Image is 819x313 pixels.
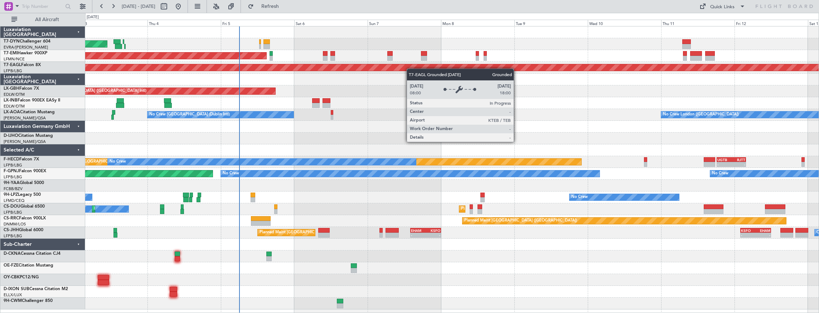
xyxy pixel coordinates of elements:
[712,168,728,179] div: No Crew
[588,20,661,26] div: Wed 10
[710,4,735,11] div: Quick Links
[87,14,99,20] div: [DATE]
[4,210,22,215] a: LFPB/LBG
[4,233,22,239] a: LFPB/LBG
[4,157,19,162] span: F-HECD
[4,39,50,44] a: T7-DYNChallenger 604
[221,20,294,26] div: Fri 5
[4,181,44,185] a: 9H-YAAGlobal 5000
[441,20,514,26] div: Mon 8
[4,252,60,256] a: D-CKNACessna Citation CJ4
[4,169,46,173] a: F-GPNJFalcon 900EX
[661,20,735,26] div: Thu 11
[368,20,441,26] div: Sun 7
[122,3,155,10] span: [DATE] - [DATE]
[22,1,63,12] input: Trip Number
[4,275,20,279] span: OY-CBK
[74,20,147,26] div: Wed 3
[110,156,126,167] div: No Crew
[411,228,426,233] div: EHAM
[514,20,588,26] div: Tue 9
[717,158,731,162] div: UGTB
[4,134,18,138] span: D-IJHO
[571,192,588,203] div: No Crew
[426,228,440,233] div: KSFO
[411,233,426,237] div: -
[4,186,23,192] a: FCBB/BZV
[4,68,22,74] a: LFPB/LBG
[4,63,41,67] a: T7-EAGLFalcon 8X
[94,204,207,214] div: Planned Maint [GEOGRAPHIC_DATA] ([GEOGRAPHIC_DATA])
[4,56,25,62] a: LFMN/NCE
[4,228,19,232] span: CS-JHH
[426,233,440,237] div: -
[4,163,22,168] a: LFPB/LBG
[8,14,78,25] button: All Aircraft
[696,1,749,12] button: Quick Links
[4,193,41,197] a: 9H-LPZLegacy 500
[4,204,20,209] span: CS-DOU
[244,1,287,12] button: Refresh
[4,181,20,185] span: 9H-YAA
[4,98,18,103] span: LX-INB
[4,110,20,114] span: LX-AOA
[4,45,48,50] a: EVRA/[PERSON_NAME]
[4,275,39,279] a: OY-CBKPC12/NG
[294,20,368,26] div: Sat 6
[4,228,43,232] a: CS-JHHGlobal 6000
[663,109,739,120] div: No Crew London ([GEOGRAPHIC_DATA])
[255,4,285,9] span: Refresh
[4,292,22,298] a: ELLX/LUX
[4,263,53,268] a: OE-FZECitation Mustang
[260,227,372,238] div: Planned Maint [GEOGRAPHIC_DATA] ([GEOGRAPHIC_DATA])
[4,98,60,103] a: LX-INBFalcon 900EX EASy II
[4,115,46,121] a: [PERSON_NAME]/QSA
[4,198,24,203] a: LFMD/CEQ
[149,109,230,120] div: No Crew [GEOGRAPHIC_DATA] (Dublin Intl)
[4,252,21,256] span: D-CKNA
[731,162,745,167] div: -
[4,204,45,209] a: CS-DOUGlobal 6500
[741,233,756,237] div: -
[4,157,39,162] a: F-HECDFalcon 7X
[27,86,146,96] div: Planned Maint [GEOGRAPHIC_DATA] ([GEOGRAPHIC_DATA] Intl)
[4,263,19,268] span: OE-FZE
[4,216,19,220] span: CS-RRC
[4,287,29,291] span: D-IXON SUB
[464,215,577,226] div: Planned Maint [GEOGRAPHIC_DATA] ([GEOGRAPHIC_DATA])
[4,39,20,44] span: T7-DYN
[4,174,22,180] a: LFPB/LBG
[223,168,239,179] div: No Crew
[4,299,22,303] span: 9H-CWM
[4,86,39,91] a: LX-GBHFalcon 7X
[4,193,18,197] span: 9H-LPZ
[4,104,25,109] a: EDLW/DTM
[735,20,808,26] div: Fri 12
[756,233,770,237] div: -
[4,216,46,220] a: CS-RRCFalcon 900LX
[4,92,25,97] a: EDLW/DTM
[4,51,47,55] a: T7-EMIHawker 900XP
[4,287,68,291] a: D-IXON SUBCessna Citation M2
[731,158,745,162] div: RJTT
[147,20,221,26] div: Thu 4
[4,110,55,114] a: LX-AOACitation Mustang
[756,228,770,233] div: EHAM
[4,222,26,227] a: DNMM/LOS
[461,204,574,214] div: Planned Maint [GEOGRAPHIC_DATA] ([GEOGRAPHIC_DATA])
[4,139,46,144] a: [PERSON_NAME]/QSA
[19,17,76,22] span: All Aircraft
[741,228,756,233] div: KSFO
[717,162,731,167] div: -
[4,299,53,303] a: 9H-CWMChallenger 850
[4,86,19,91] span: LX-GBH
[4,51,18,55] span: T7-EMI
[4,169,19,173] span: F-GPNJ
[4,134,53,138] a: D-IJHOCitation Mustang
[4,63,21,67] span: T7-EAGL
